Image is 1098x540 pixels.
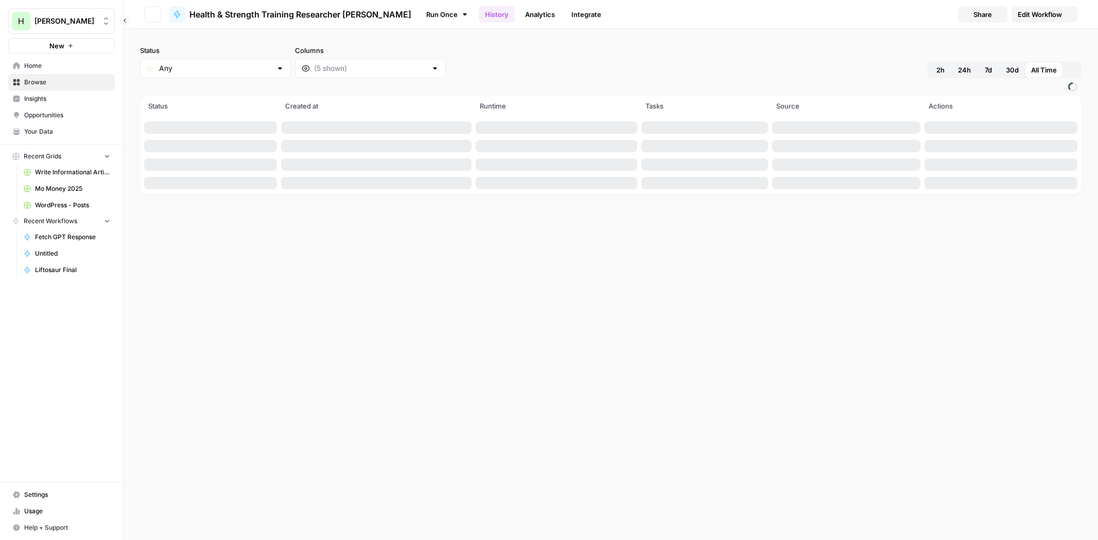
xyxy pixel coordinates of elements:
span: Recent Grids [24,152,61,161]
th: Created at [279,96,474,118]
a: Mo Money 2025 [19,181,115,197]
a: Liftosaur Final [19,262,115,278]
a: Usage [8,503,115,519]
span: Mo Money 2025 [35,184,110,193]
label: Columns [295,45,446,56]
span: Insights [24,94,110,103]
span: 30d [1006,65,1019,75]
span: Share [973,9,992,20]
th: Status [142,96,279,118]
button: 24h [952,62,977,78]
button: 2h [929,62,952,78]
button: Recent Grids [8,149,115,164]
span: Opportunities [24,111,110,120]
a: Home [8,58,115,74]
a: Untitled [19,245,115,262]
a: Run Once [420,6,475,23]
span: 7d [985,65,992,75]
span: Usage [24,507,110,516]
button: Workspace: Hasbrook [8,8,115,34]
span: Health & Strength Training Researcher [PERSON_NAME] [189,8,411,21]
span: Your Data [24,127,110,136]
input: (5 shown) [314,63,427,74]
label: Status [140,45,291,56]
button: Share [958,6,1007,23]
span: H [18,15,24,27]
span: Browse [24,78,110,87]
span: New [49,41,64,51]
a: Your Data [8,123,115,140]
span: [PERSON_NAME] [34,16,97,26]
button: Help + Support [8,519,115,536]
span: 24h [958,65,971,75]
a: History [479,6,515,23]
span: Settings [24,490,110,499]
a: Health & Strength Training Researcher [PERSON_NAME] [169,6,411,23]
th: Source [770,96,922,118]
button: 7d [977,62,1000,78]
a: Settings [8,487,115,503]
a: Analytics [519,6,561,23]
span: 2h [936,65,945,75]
th: Tasks [639,96,770,118]
span: All Time [1031,65,1057,75]
button: Recent Workflows [8,213,115,229]
span: Edit Workflow [1018,9,1062,20]
span: Home [24,61,110,70]
span: Liftosaur Final [35,265,110,275]
a: Browse [8,74,115,91]
a: Insights [8,91,115,107]
input: Any [159,63,272,74]
button: New [8,38,115,53]
button: 30d [1000,62,1025,78]
span: Help + Support [24,523,110,532]
span: Recent Workflows [24,217,77,226]
span: WordPress - Posts [35,201,110,210]
span: Write Informational Article [35,168,110,177]
a: Integrate [565,6,607,23]
a: Fetch GPT Response [19,229,115,245]
span: Untitled [35,249,110,258]
a: Edit Workflow [1012,6,1077,23]
a: WordPress - Posts [19,197,115,213]
span: Fetch GPT Response [35,232,110,242]
th: Runtime [474,96,639,118]
a: Opportunities [8,107,115,123]
th: Actions [922,96,1079,118]
a: Write Informational Article [19,164,115,181]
